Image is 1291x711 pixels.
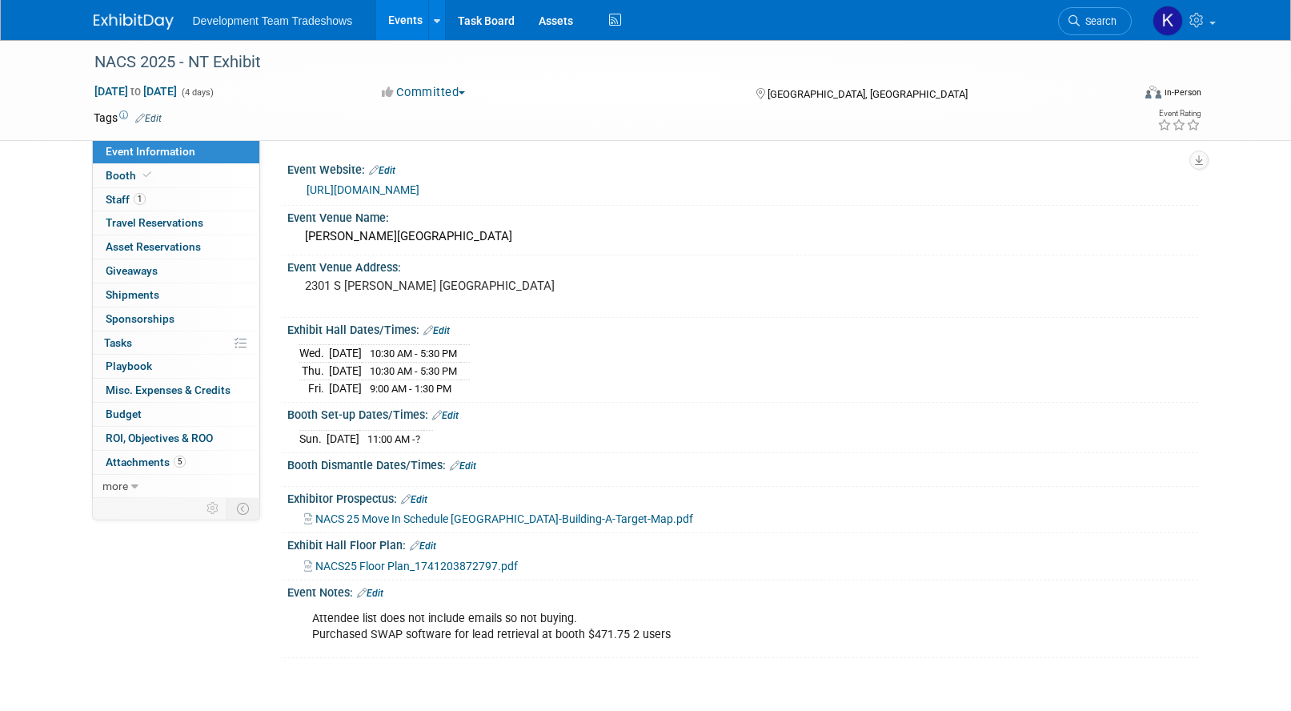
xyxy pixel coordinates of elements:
[106,145,195,158] span: Event Information
[106,312,174,325] span: Sponsorships
[106,240,201,253] span: Asset Reservations
[106,288,159,301] span: Shipments
[315,560,518,572] span: NACS25 Floor Plan_1741203872797.pdf
[287,403,1198,424] div: Booth Set-up Dates/Times:
[768,88,968,100] span: [GEOGRAPHIC_DATA], [GEOGRAPHIC_DATA]
[287,453,1198,474] div: Booth Dismantle Dates/Times:
[1058,7,1132,35] a: Search
[329,363,362,380] td: [DATE]
[94,84,178,98] span: [DATE] [DATE]
[1080,15,1117,27] span: Search
[432,410,459,421] a: Edit
[315,512,693,525] span: NACS 25 Move In Schedule [GEOGRAPHIC_DATA]-Building-A-Target-Map.pdf
[106,408,142,420] span: Budget
[106,432,213,444] span: ROI, Objectives & ROO
[287,533,1198,554] div: Exhibit Hall Floor Plan:
[299,224,1186,249] div: [PERSON_NAME][GEOGRAPHIC_DATA]
[370,383,451,395] span: 9:00 AM - 1:30 PM
[1157,110,1201,118] div: Event Rating
[299,380,329,396] td: Fri.
[193,14,353,27] span: Development Team Tradeshows
[93,451,259,474] a: Attachments5
[135,113,162,124] a: Edit
[1153,6,1183,36] img: Kate Cornell
[401,494,427,505] a: Edit
[93,331,259,355] a: Tasks
[410,540,436,552] a: Edit
[357,588,383,599] a: Edit
[93,259,259,283] a: Giveaways
[106,169,154,182] span: Booth
[1164,86,1201,98] div: In-Person
[106,193,146,206] span: Staff
[93,283,259,307] a: Shipments
[94,14,174,30] img: ExhibitDay
[227,498,259,519] td: Toggle Event Tabs
[329,380,362,396] td: [DATE]
[304,560,518,572] a: NACS25 Floor Plan_1741203872797.pdf
[1145,86,1161,98] img: Format-Inperson.png
[93,379,259,402] a: Misc. Expenses & Credits
[104,336,132,349] span: Tasks
[93,307,259,331] a: Sponsorships
[327,430,359,447] td: [DATE]
[89,48,1108,77] div: NACS 2025 - NT Exhibit
[329,345,362,363] td: [DATE]
[106,456,186,468] span: Attachments
[305,279,649,293] pre: 2301 S [PERSON_NAME] [GEOGRAPHIC_DATA]
[423,325,450,336] a: Edit
[299,363,329,380] td: Thu.
[299,345,329,363] td: Wed.
[199,498,227,519] td: Personalize Event Tab Strip
[93,427,259,450] a: ROI, Objectives & ROO
[369,165,395,176] a: Edit
[106,264,158,277] span: Giveaways
[301,603,1022,651] div: Attendee list does not include emails so not buying. Purchased SWAP software for lead retrieval a...
[376,84,471,101] button: Committed
[93,164,259,187] a: Booth
[128,85,143,98] span: to
[1037,83,1202,107] div: Event Format
[106,216,203,229] span: Travel Reservations
[370,365,457,377] span: 10:30 AM - 5:30 PM
[143,171,151,179] i: Booth reservation complete
[93,403,259,426] a: Budget
[370,347,457,360] span: 10:30 AM - 5:30 PM
[174,456,186,468] span: 5
[287,487,1198,508] div: Exhibitor Prospectus:
[93,355,259,378] a: Playbook
[415,433,420,445] span: ?
[450,460,476,472] a: Edit
[180,87,214,98] span: (4 days)
[307,183,419,196] a: [URL][DOMAIN_NAME]
[287,206,1198,226] div: Event Venue Name:
[106,360,152,372] span: Playbook
[93,475,259,498] a: more
[287,255,1198,275] div: Event Venue Address:
[93,211,259,235] a: Travel Reservations
[287,158,1198,179] div: Event Website:
[134,193,146,205] span: 1
[299,430,327,447] td: Sun.
[94,110,162,126] td: Tags
[287,318,1198,339] div: Exhibit Hall Dates/Times:
[93,140,259,163] a: Event Information
[93,235,259,259] a: Asset Reservations
[102,480,128,492] span: more
[367,433,420,445] span: 11:00 AM -
[304,512,693,525] a: NACS 25 Move In Schedule [GEOGRAPHIC_DATA]-Building-A-Target-Map.pdf
[106,384,231,396] span: Misc. Expenses & Credits
[93,188,259,211] a: Staff1
[287,580,1198,601] div: Event Notes:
